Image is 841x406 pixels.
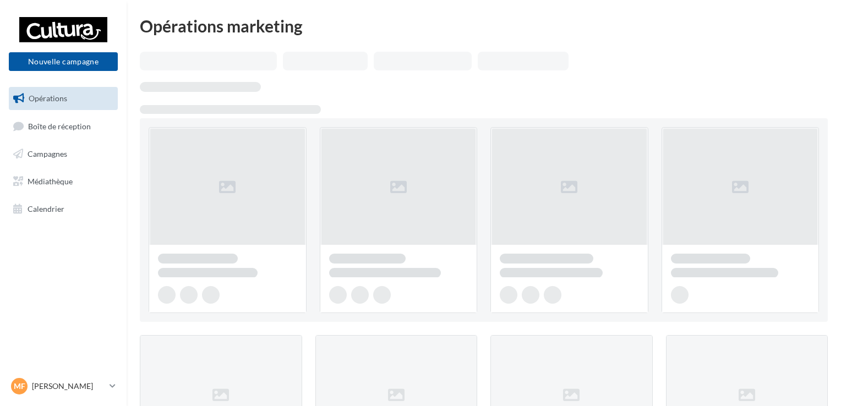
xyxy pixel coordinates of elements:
[14,381,25,392] span: MF
[28,121,91,130] span: Boîte de réception
[9,52,118,71] button: Nouvelle campagne
[7,87,120,110] a: Opérations
[7,197,120,221] a: Calendrier
[28,149,67,158] span: Campagnes
[7,170,120,193] a: Médiathèque
[28,177,73,186] span: Médiathèque
[7,142,120,166] a: Campagnes
[32,381,105,392] p: [PERSON_NAME]
[9,376,118,397] a: MF [PERSON_NAME]
[140,18,828,34] div: Opérations marketing
[29,94,67,103] span: Opérations
[28,204,64,213] span: Calendrier
[7,114,120,138] a: Boîte de réception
